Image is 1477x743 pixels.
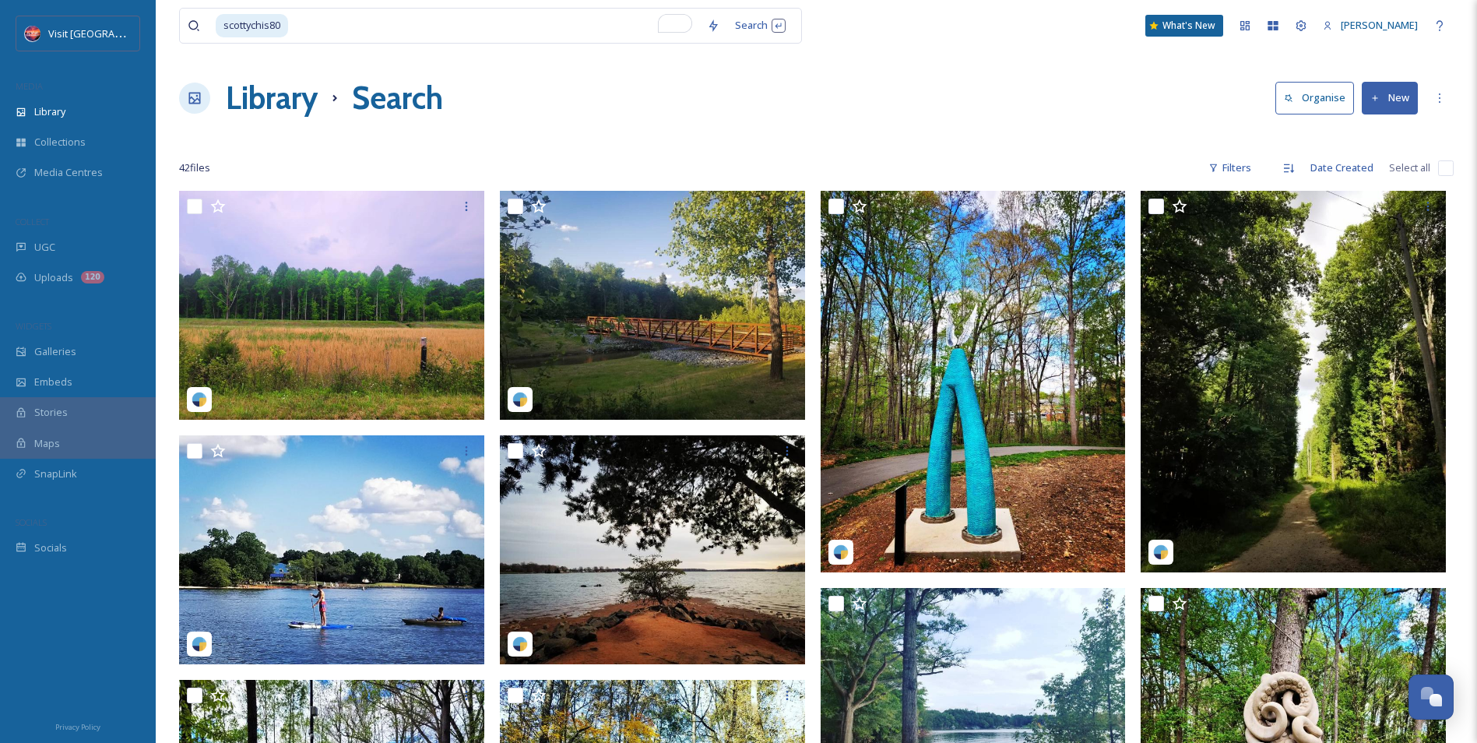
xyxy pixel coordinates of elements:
span: 42 file s [179,160,210,175]
img: scottychis80_06042025_f7a73942-6d9a-5be7-a591-3fbc90336760.jpg [179,435,484,664]
h1: Search [352,75,443,121]
img: Logo%20Image.png [25,26,40,41]
span: Visit [GEOGRAPHIC_DATA][PERSON_NAME] [48,26,246,40]
img: scottychis80_06042025_59807394-c8dc-f74c-595a-7be27ad044b0.jpg [1141,191,1446,572]
span: UGC [34,240,55,255]
img: snapsea-logo.png [833,544,849,560]
div: 120 [81,271,104,283]
span: Stories [34,405,68,420]
a: Organise [1275,82,1362,114]
span: Uploads [34,270,73,285]
span: Media Centres [34,165,103,180]
span: Maps [34,436,60,451]
span: Library [34,104,65,119]
a: Library [226,75,318,121]
a: What's New [1145,15,1223,37]
img: scottychis80_06042025_80614f61-0dca-da51-1992-f7d403a5edc1.jpg [821,191,1126,572]
img: scottychis80_06042025_13e381b0-da7f-84bb-5ca6-7119f335a84b.jpg [500,435,805,664]
img: snapsea-logo.png [512,636,528,652]
img: scottychis80_05162025_18067275121974464.heic [179,191,484,420]
span: MEDIA [16,80,43,92]
span: Privacy Policy [55,722,100,732]
a: Privacy Policy [55,717,100,735]
button: New [1362,82,1418,114]
span: COLLECT [16,216,49,227]
a: [PERSON_NAME] [1315,10,1426,40]
span: Select all [1389,160,1430,175]
button: Organise [1275,82,1354,114]
button: Open Chat [1408,674,1454,720]
img: scottychis80_06042025_f9eb8a6f-c5ac-754e-824c-2e69a5c26b5a.jpg [500,191,805,420]
span: Collections [34,135,86,150]
div: Filters [1201,153,1259,183]
span: Embeds [34,375,72,389]
span: WIDGETS [16,320,51,332]
span: [PERSON_NAME] [1341,18,1418,32]
img: snapsea-logo.png [512,392,528,407]
span: scottychis80 [216,14,288,37]
img: snapsea-logo.png [192,392,207,407]
div: Date Created [1303,153,1381,183]
span: Galleries [34,344,76,359]
img: snapsea-logo.png [1153,544,1169,560]
img: snapsea-logo.png [192,636,207,652]
span: Socials [34,541,67,555]
input: To enrich screen reader interactions, please activate Accessibility in Grammarly extension settings [290,9,699,43]
span: SnapLink [34,467,77,481]
span: SOCIALS [16,516,47,528]
div: Search [727,10,793,40]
